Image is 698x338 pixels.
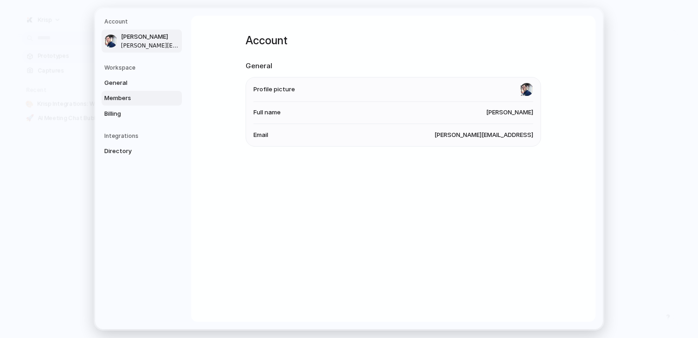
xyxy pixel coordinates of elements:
span: [PERSON_NAME] [486,108,533,118]
span: Billing [104,109,163,119]
span: Email [253,130,268,140]
span: Profile picture [253,85,295,94]
span: [PERSON_NAME][EMAIL_ADDRESS] [121,42,180,50]
a: [PERSON_NAME][PERSON_NAME][EMAIL_ADDRESS] [102,30,182,53]
span: Members [104,94,163,103]
a: Billing [102,107,182,121]
h5: Integrations [104,132,182,140]
a: Directory [102,144,182,159]
span: Full name [253,108,281,118]
span: [PERSON_NAME] [121,32,180,42]
h1: Account [246,32,541,49]
span: Directory [104,147,163,156]
a: General [102,76,182,90]
a: Members [102,91,182,106]
span: General [104,78,163,88]
h5: Workspace [104,64,182,72]
span: [PERSON_NAME][EMAIL_ADDRESS] [434,130,533,140]
h2: General [246,61,541,71]
h5: Account [104,18,182,26]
